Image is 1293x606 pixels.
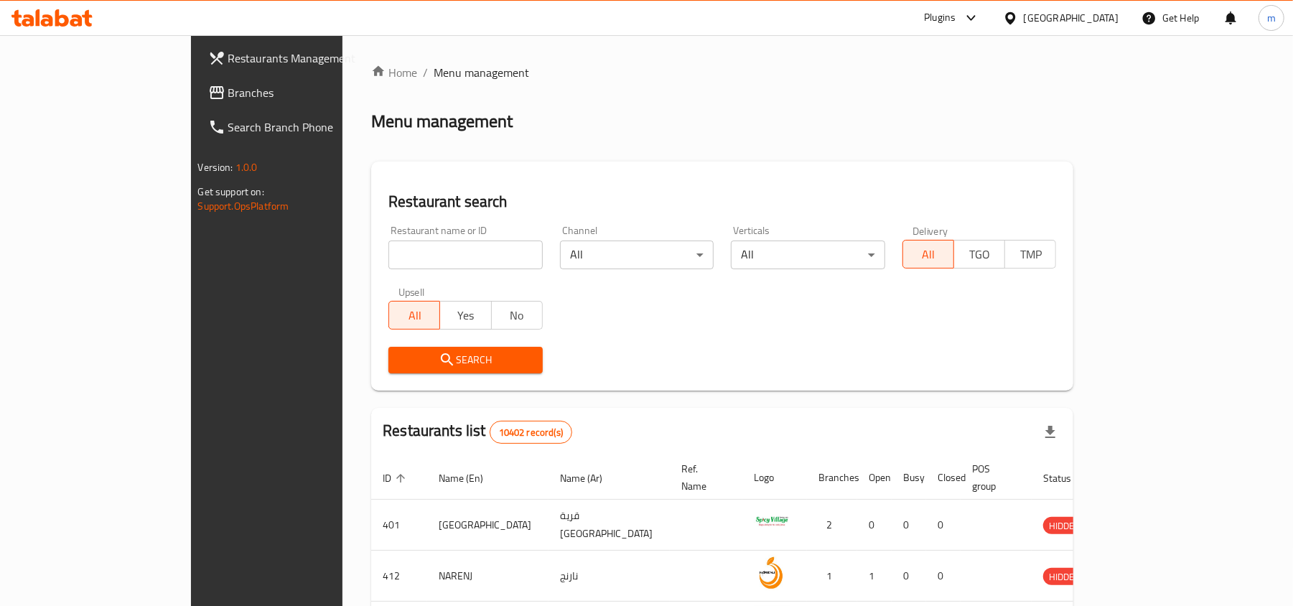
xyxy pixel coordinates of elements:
[383,420,572,444] h2: Restaurants list
[439,301,491,330] button: Yes
[1043,518,1086,534] span: HIDDEN
[681,460,725,495] span: Ref. Name
[197,75,407,110] a: Branches
[1024,10,1119,26] div: [GEOGRAPHIC_DATA]
[198,197,289,215] a: Support.OpsPlatform
[228,84,396,101] span: Branches
[549,500,670,551] td: قرية [GEOGRAPHIC_DATA]
[892,456,926,500] th: Busy
[490,426,571,439] span: 10402 record(s)
[228,50,396,67] span: Restaurants Management
[742,456,807,500] th: Logo
[912,225,948,236] label: Delivery
[198,182,264,201] span: Get support on:
[924,9,956,27] div: Plugins
[388,241,543,269] input: Search for restaurant name or ID..
[446,305,485,326] span: Yes
[926,500,961,551] td: 0
[953,240,1005,269] button: TGO
[1043,568,1086,585] div: HIDDEN
[1043,569,1086,585] span: HIDDEN
[1033,415,1068,449] div: Export file
[1267,10,1276,26] span: m
[926,456,961,500] th: Closed
[857,500,892,551] td: 0
[1011,244,1050,265] span: TMP
[892,551,926,602] td: 0
[427,500,549,551] td: [GEOGRAPHIC_DATA]
[807,500,857,551] td: 2
[1004,240,1056,269] button: TMP
[398,286,425,297] label: Upsell
[388,301,440,330] button: All
[491,301,543,330] button: No
[857,456,892,500] th: Open
[754,555,790,591] img: NARENJ
[560,241,714,269] div: All
[807,551,857,602] td: 1
[1043,470,1090,487] span: Status
[371,110,513,133] h2: Menu management
[427,551,549,602] td: NARENJ
[754,504,790,540] img: Spicy Village
[892,500,926,551] td: 0
[388,347,543,373] button: Search
[902,240,954,269] button: All
[434,64,529,81] span: Menu management
[857,551,892,602] td: 1
[807,456,857,500] th: Branches
[197,41,407,75] a: Restaurants Management
[490,421,572,444] div: Total records count
[498,305,537,326] span: No
[909,244,948,265] span: All
[972,460,1014,495] span: POS group
[228,118,396,136] span: Search Branch Phone
[388,191,1056,213] h2: Restaurant search
[395,305,434,326] span: All
[371,64,1073,81] nav: breadcrumb
[960,244,999,265] span: TGO
[400,351,531,369] span: Search
[198,158,233,177] span: Version:
[235,158,258,177] span: 1.0.0
[926,551,961,602] td: 0
[423,64,428,81] li: /
[549,551,670,602] td: نارنج
[383,470,410,487] span: ID
[1043,517,1086,534] div: HIDDEN
[560,470,621,487] span: Name (Ar)
[197,110,407,144] a: Search Branch Phone
[731,241,885,269] div: All
[439,470,502,487] span: Name (En)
